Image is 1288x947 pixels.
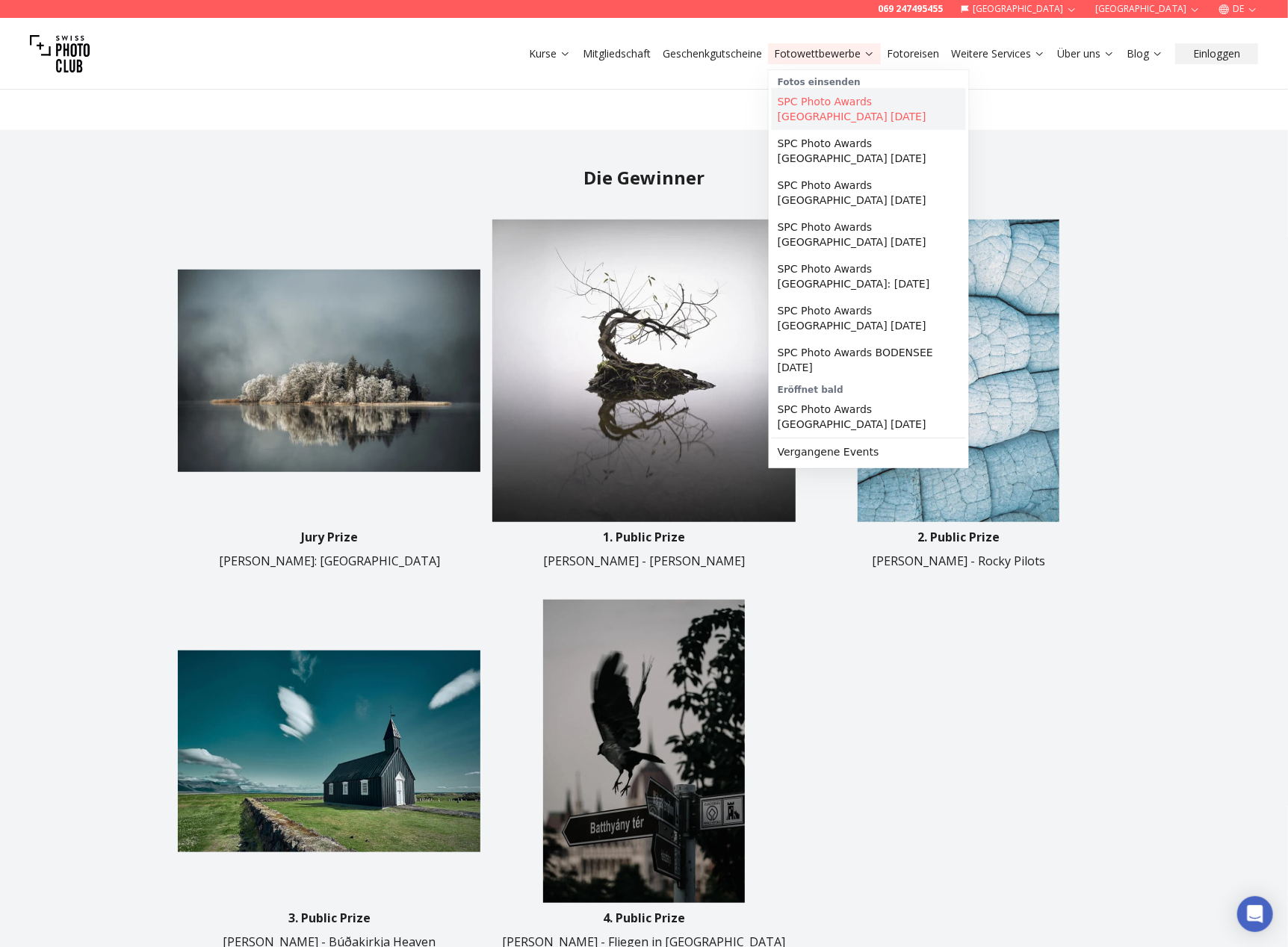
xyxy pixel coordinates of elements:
[772,438,966,465] a: Vergangene Events
[1237,896,1273,932] div: Open Intercom Messenger
[178,220,480,522] img: image
[768,43,881,64] button: Fotowettbewerbe
[951,46,1045,61] a: Weitere Services
[583,46,651,61] a: Mitgliedschaft
[543,552,745,570] p: [PERSON_NAME] - [PERSON_NAME]
[878,3,943,15] a: 069 247495455
[301,528,358,546] p: Jury Prize
[881,43,945,64] button: Fotoreisen
[219,552,440,570] p: [PERSON_NAME]: [GEOGRAPHIC_DATA]
[1127,46,1163,61] a: Blog
[887,46,939,61] a: Fotoreisen
[772,297,966,339] a: SPC Photo Awards [GEOGRAPHIC_DATA] [DATE]
[772,130,966,172] a: SPC Photo Awards [GEOGRAPHIC_DATA] [DATE]
[603,909,685,927] p: 4. Public Prize
[178,166,1110,190] h2: Die Gewinner
[772,255,966,297] a: SPC Photo Awards [GEOGRAPHIC_DATA]: [DATE]
[663,46,762,61] a: Geschenkgutscheine
[30,24,90,84] img: Swiss photo club
[772,396,966,438] a: SPC Photo Awards [GEOGRAPHIC_DATA] [DATE]
[492,220,795,522] img: image
[1175,43,1258,64] button: Einloggen
[772,339,966,381] a: SPC Photo Awards BODENSEE [DATE]
[529,46,571,61] a: Kurse
[1057,46,1115,61] a: Über uns
[772,214,966,255] a: SPC Photo Awards [GEOGRAPHIC_DATA] [DATE]
[288,909,371,927] p: 3. Public Prize
[523,43,577,64] button: Kurse
[178,600,480,902] img: image
[657,43,768,64] button: Geschenkgutscheine
[772,381,966,396] div: Eröffnet bald
[1121,43,1169,64] button: Blog
[1051,43,1121,64] button: Über uns
[772,73,966,88] div: Fotos einsenden
[917,528,1000,546] p: 2. Public Prize
[603,528,685,546] p: 1. Public Prize
[772,172,966,214] a: SPC Photo Awards [GEOGRAPHIC_DATA] [DATE]
[872,552,1045,570] p: [PERSON_NAME] - Rocky Pilots
[577,43,657,64] button: Mitgliedschaft
[492,600,795,902] img: image
[772,88,966,130] a: SPC Photo Awards [GEOGRAPHIC_DATA] [DATE]
[945,43,1051,64] button: Weitere Services
[774,46,875,61] a: Fotowettbewerbe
